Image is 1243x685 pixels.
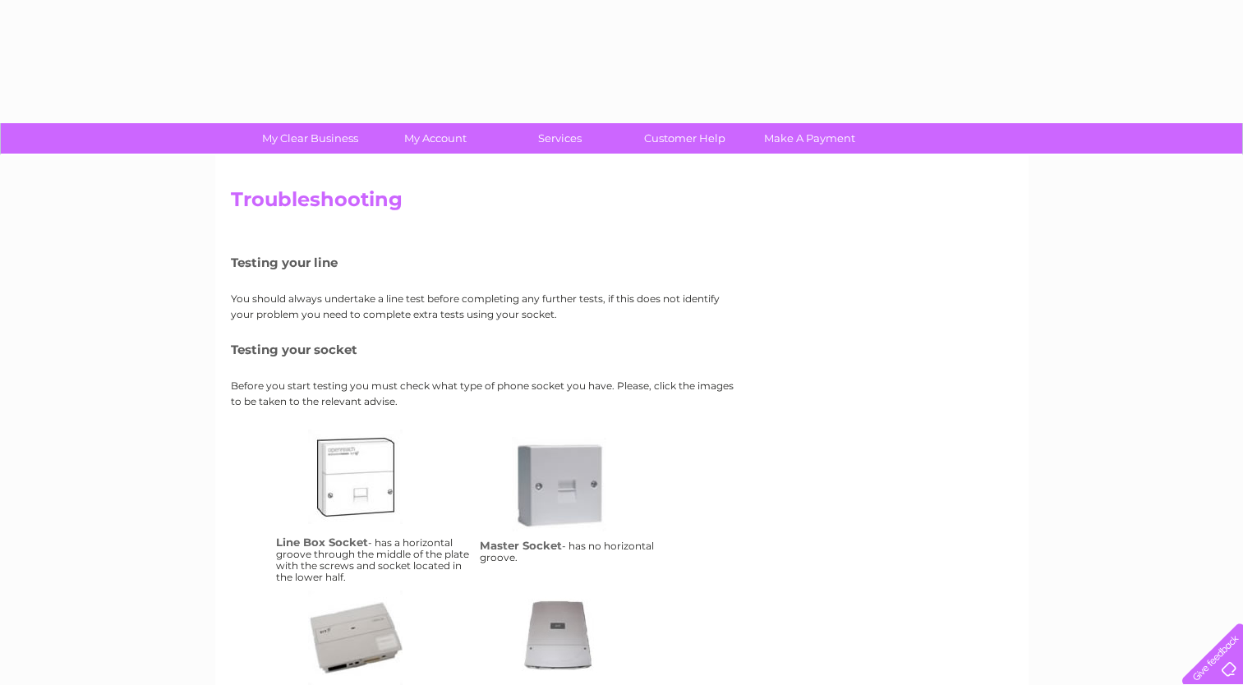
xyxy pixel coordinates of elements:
h4: Line Box Socket [276,536,368,549]
a: ms [512,437,643,568]
p: Before you start testing you must check what type of phone socket you have. Please, click the ima... [231,378,740,409]
a: Make A Payment [742,123,877,154]
td: - has no horizontal groove. [476,425,679,587]
a: lbs [308,430,440,561]
h5: Testing your socket [231,342,740,356]
p: You should always undertake a line test before completing any further tests, if this does not ide... [231,291,740,322]
a: My Clear Business [242,123,378,154]
h5: Testing your line [231,255,740,269]
td: - has a horizontal groove through the middle of the plate with the screws and socket located in t... [272,425,476,587]
h2: Troubleshooting [231,188,1013,219]
a: Services [492,123,628,154]
a: Customer Help [617,123,753,154]
h4: Master Socket [480,539,562,552]
a: My Account [367,123,503,154]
